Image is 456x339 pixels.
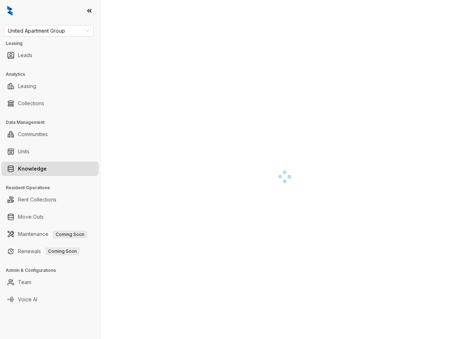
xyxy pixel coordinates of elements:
[18,162,47,176] a: Knowledge
[1,96,99,111] li: Collections
[6,119,100,126] h3: Data Management
[18,192,56,207] a: Rent Collections
[6,71,100,78] h3: Analytics
[1,48,99,62] li: Leads
[18,292,37,307] a: Voice AI
[18,275,31,289] a: Team
[18,144,29,159] a: Units
[1,127,99,141] li: Communities
[1,227,99,241] li: Maintenance
[7,6,13,16] img: logo
[18,244,80,259] a: RenewalsComing Soon
[18,48,32,62] a: Leads
[1,192,99,207] li: Rent Collections
[53,231,87,238] span: Coming Soon
[45,247,80,255] span: Coming Soon
[6,267,100,274] h3: Admin & Configurations
[8,25,89,36] span: United Apartment Group
[18,210,44,224] a: Move Outs
[1,275,99,289] li: Team
[1,210,99,224] li: Move Outs
[18,96,44,111] a: Collections
[18,127,48,141] a: Communities
[1,162,99,176] li: Knowledge
[1,79,99,93] li: Leasing
[1,244,99,259] li: Renewals
[6,40,100,47] h3: Leasing
[1,144,99,159] li: Units
[6,185,100,191] h3: Resident Operations
[1,292,99,307] li: Voice AI
[18,79,36,93] a: Leasing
